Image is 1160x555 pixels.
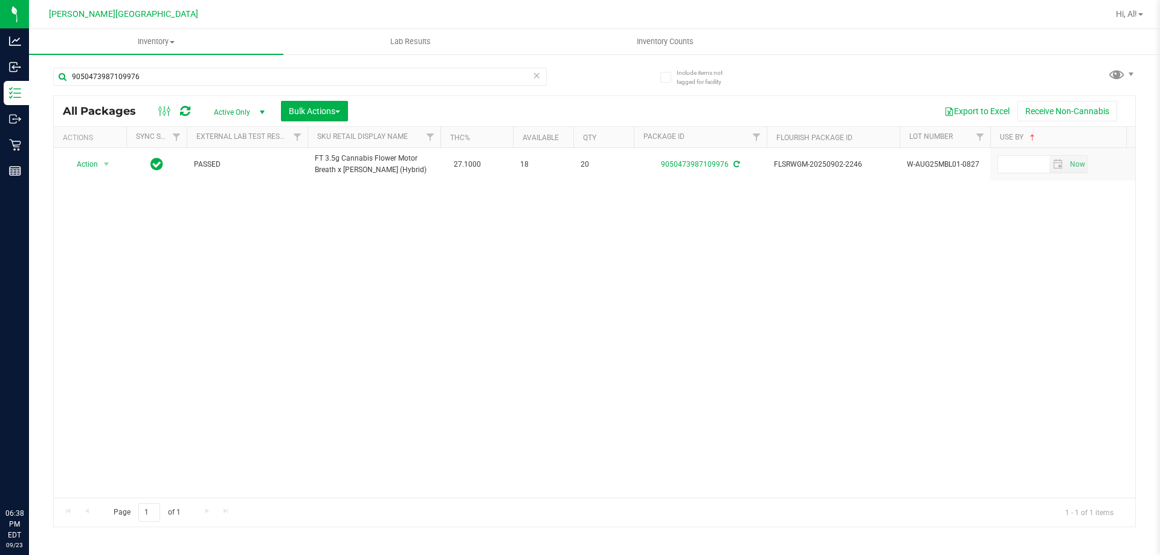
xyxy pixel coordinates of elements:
[288,127,308,147] a: Filter
[1067,156,1087,173] span: select
[532,68,541,83] span: Clear
[620,36,710,47] span: Inventory Counts
[9,35,21,47] inline-svg: Analytics
[747,127,767,147] a: Filter
[581,159,627,170] span: 20
[538,29,792,54] a: Inventory Counts
[643,132,685,141] a: Package ID
[138,503,160,522] input: 1
[63,104,148,118] span: All Packages
[53,68,547,86] input: Search Package ID, Item Name, SKU, Lot or Part Number...
[1116,9,1137,19] span: Hi, Al!
[374,36,447,47] span: Lab Results
[49,9,198,19] span: [PERSON_NAME][GEOGRAPHIC_DATA]
[907,159,983,170] span: W-AUG25MBL01-0827
[9,87,21,99] inline-svg: Inventory
[315,153,433,176] span: FT 3.5g Cannabis Flower Motor Breath x [PERSON_NAME] (Hybrid)
[29,36,283,47] span: Inventory
[194,159,300,170] span: PASSED
[970,127,990,147] a: Filter
[12,458,48,495] iframe: Resource center
[196,132,291,141] a: External Lab Test Result
[9,61,21,73] inline-svg: Inbound
[9,113,21,125] inline-svg: Outbound
[448,156,487,173] span: 27.1000
[909,132,953,141] a: Lot Number
[1049,156,1067,173] span: select
[776,133,852,142] a: Flourish Package ID
[281,101,348,121] button: Bulk Actions
[677,68,737,86] span: Include items not tagged for facility
[9,139,21,151] inline-svg: Retail
[661,160,729,168] a: 9050473987109976
[99,156,114,173] span: select
[774,159,892,170] span: FLSRWGM-20250902-2246
[167,127,187,147] a: Filter
[420,127,440,147] a: Filter
[732,160,739,168] span: Sync from Compliance System
[1067,156,1087,173] span: Set Current date
[66,156,98,173] span: Action
[1000,133,1037,141] a: Use By
[936,101,1017,121] button: Export to Excel
[317,132,408,141] a: Sku Retail Display Name
[283,29,538,54] a: Lab Results
[5,508,24,541] p: 06:38 PM EDT
[450,133,470,142] a: THC%
[1055,503,1123,521] span: 1 - 1 of 1 items
[520,159,566,170] span: 18
[63,133,121,142] div: Actions
[583,133,596,142] a: Qty
[150,156,163,173] span: In Sync
[5,541,24,550] p: 09/23
[289,106,340,116] span: Bulk Actions
[103,503,190,522] span: Page of 1
[9,165,21,177] inline-svg: Reports
[1017,101,1117,121] button: Receive Non-Cannabis
[29,29,283,54] a: Inventory
[136,132,182,141] a: Sync Status
[523,133,559,142] a: Available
